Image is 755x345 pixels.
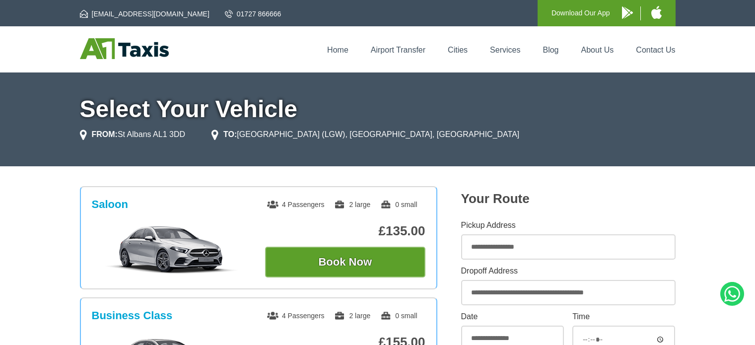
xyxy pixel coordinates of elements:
span: 2 large [334,201,370,208]
img: A1 Taxis St Albans LTD [80,38,169,59]
p: Download Our App [551,7,610,19]
span: 4 Passengers [267,312,325,320]
a: 01727 866666 [225,9,281,19]
a: Home [327,46,348,54]
a: Cities [448,46,468,54]
a: [EMAIL_ADDRESS][DOMAIN_NAME] [80,9,209,19]
a: About Us [581,46,614,54]
a: Blog [543,46,558,54]
span: 0 small [380,312,417,320]
strong: FROM: [92,130,118,138]
label: Date [461,313,564,321]
a: Contact Us [636,46,675,54]
strong: TO: [223,130,237,138]
label: Pickup Address [461,221,676,229]
h2: Your Route [461,191,676,207]
p: £135.00 [265,223,425,239]
li: St Albans AL1 3DD [80,129,186,140]
span: 2 large [334,312,370,320]
img: A1 Taxis Android App [622,6,633,19]
li: [GEOGRAPHIC_DATA] (LGW), [GEOGRAPHIC_DATA], [GEOGRAPHIC_DATA] [211,129,519,140]
h3: Business Class [92,309,173,322]
span: 0 small [380,201,417,208]
a: Services [490,46,520,54]
h3: Saloon [92,198,128,211]
h1: Select Your Vehicle [80,97,676,121]
span: 4 Passengers [267,201,325,208]
label: Dropoff Address [461,267,676,275]
a: Airport Transfer [371,46,425,54]
img: A1 Taxis iPhone App [651,6,662,19]
label: Time [572,313,675,321]
img: Saloon [97,225,246,275]
button: Book Now [265,247,425,277]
